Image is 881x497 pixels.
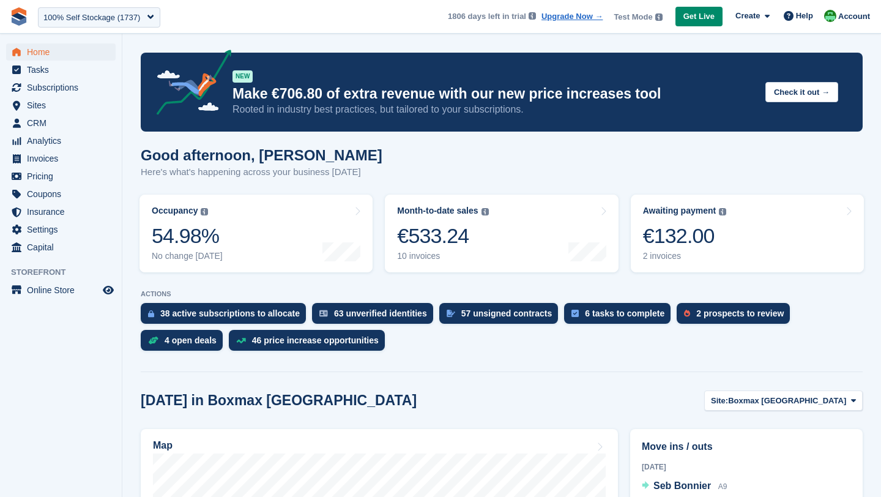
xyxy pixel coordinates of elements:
span: Insurance [27,203,100,220]
div: 2 prospects to review [696,308,784,318]
div: 38 active subscriptions to allocate [160,308,300,318]
div: 2 invoices [643,251,727,261]
a: 38 active subscriptions to allocate [141,303,312,330]
div: €132.00 [643,223,727,248]
img: price-adjustments-announcement-icon-8257ccfd72463d97f412b2fc003d46551f7dbcb40ab6d574587a9cd5c0d94... [146,50,232,119]
img: price_increase_opportunities-93ffe204e8149a01c8c9dc8f82e8f89637d9d84a8eef4429ea346261dce0b2c0.svg [236,338,246,343]
a: menu [6,79,116,96]
a: menu [6,114,116,132]
span: Boxmax [GEOGRAPHIC_DATA] [728,395,846,407]
span: 1806 days left in trial [448,10,526,23]
a: Occupancy 54.98% No change [DATE] [139,195,373,272]
span: Settings [27,221,100,238]
button: Check it out → [765,82,838,102]
a: Month-to-date sales €533.24 10 invoices [385,195,618,272]
div: 100% Self Stockage (1737) [43,12,140,24]
a: Upgrade Now → [541,10,603,23]
a: 57 unsigned contracts [439,303,565,330]
p: ACTIONS [141,290,863,298]
span: Home [27,43,100,61]
a: Get Live [675,7,723,27]
img: Laura Carlisle [824,10,836,22]
span: Subscriptions [27,79,100,96]
span: Sites [27,97,100,114]
div: 63 unverified identities [334,308,427,318]
div: 54.98% [152,223,223,248]
span: Invoices [27,150,100,167]
span: Coupons [27,185,100,203]
h2: Map [153,440,173,451]
a: Seb Bonnier A9 [642,479,727,495]
span: Get Live [683,10,715,23]
img: icon-info-grey-7440780725fd019a000dd9b08b2336e03edf1995a4989e88bcd33f0948082b44.svg [201,208,208,215]
p: Here's what's happening across your business [DATE] [141,165,382,179]
a: menu [6,150,116,167]
div: 4 open deals [165,335,217,345]
div: Occupancy [152,206,198,216]
img: task-75834270c22a3079a89374b754ae025e5fb1db73e45f91037f5363f120a921f8.svg [571,310,579,317]
img: verify_identity-adf6edd0f0f0b5bbfe63781bf79b02c33cf7c696d77639b501bdc392416b5a36.svg [319,310,328,317]
img: active_subscription_to_allocate_icon-d502201f5373d7db506a760aba3b589e785aa758c864c3986d89f69b8ff3... [148,310,154,318]
h2: [DATE] in Boxmax [GEOGRAPHIC_DATA] [141,392,417,409]
h2: Move ins / outs [642,439,851,454]
div: 57 unsigned contracts [461,308,552,318]
div: No change [DATE] [152,251,223,261]
span: Capital [27,239,100,256]
span: A9 [718,482,727,491]
span: Create [735,10,760,22]
div: NEW [232,70,253,83]
span: Online Store [27,282,100,299]
div: [DATE] [642,461,851,473]
div: 6 tasks to complete [585,308,664,318]
div: 10 invoices [397,251,488,261]
a: 46 price increase opportunities [229,330,391,357]
a: menu [6,61,116,78]
span: Analytics [27,132,100,149]
a: 4 open deals [141,330,229,357]
p: Rooted in industry best practices, but tailored to your subscriptions. [232,103,756,116]
img: stora-icon-8386f47178a22dfd0bd8f6a31ec36ba5ce8667c1dd55bd0f319d3a0aa187defe.svg [10,7,28,26]
a: Preview store [101,283,116,297]
span: Tasks [27,61,100,78]
a: 63 unverified identities [312,303,439,330]
span: Help [796,10,813,22]
span: Seb Bonnier [653,480,711,491]
span: Storefront [11,266,122,278]
a: menu [6,132,116,149]
a: menu [6,203,116,220]
span: Site: [711,395,728,407]
img: icon-info-grey-7440780725fd019a000dd9b08b2336e03edf1995a4989e88bcd33f0948082b44.svg [481,208,489,215]
div: Awaiting payment [643,206,716,216]
a: 2 prospects to review [677,303,796,330]
span: Test Mode [614,11,652,23]
div: 46 price increase opportunities [252,335,379,345]
a: Awaiting payment €132.00 2 invoices [631,195,864,272]
a: menu [6,168,116,185]
img: prospect-51fa495bee0391a8d652442698ab0144808aea92771e9ea1ae160a38d050c398.svg [684,310,690,317]
a: menu [6,282,116,299]
div: Month-to-date sales [397,206,478,216]
a: menu [6,239,116,256]
img: icon-info-grey-7440780725fd019a000dd9b08b2336e03edf1995a4989e88bcd33f0948082b44.svg [529,12,536,20]
span: CRM [27,114,100,132]
span: Account [838,10,870,23]
a: menu [6,97,116,114]
a: 6 tasks to complete [564,303,677,330]
a: menu [6,221,116,238]
a: menu [6,43,116,61]
img: deal-1b604bf984904fb50ccaf53a9ad4b4a5d6e5aea283cecdc64d6e3604feb123c2.svg [148,336,158,345]
div: €533.24 [397,223,488,248]
img: contract_signature_icon-13c848040528278c33f63329250d36e43548de30e8caae1d1a13099fd9432cc5.svg [447,310,455,317]
a: menu [6,185,116,203]
img: icon-info-grey-7440780725fd019a000dd9b08b2336e03edf1995a4989e88bcd33f0948082b44.svg [655,13,663,21]
img: icon-info-grey-7440780725fd019a000dd9b08b2336e03edf1995a4989e88bcd33f0948082b44.svg [719,208,726,215]
p: Make €706.80 of extra revenue with our new price increases tool [232,85,756,103]
span: Pricing [27,168,100,185]
button: Site: Boxmax [GEOGRAPHIC_DATA] [704,390,863,411]
h1: Good afternoon, [PERSON_NAME] [141,147,382,163]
